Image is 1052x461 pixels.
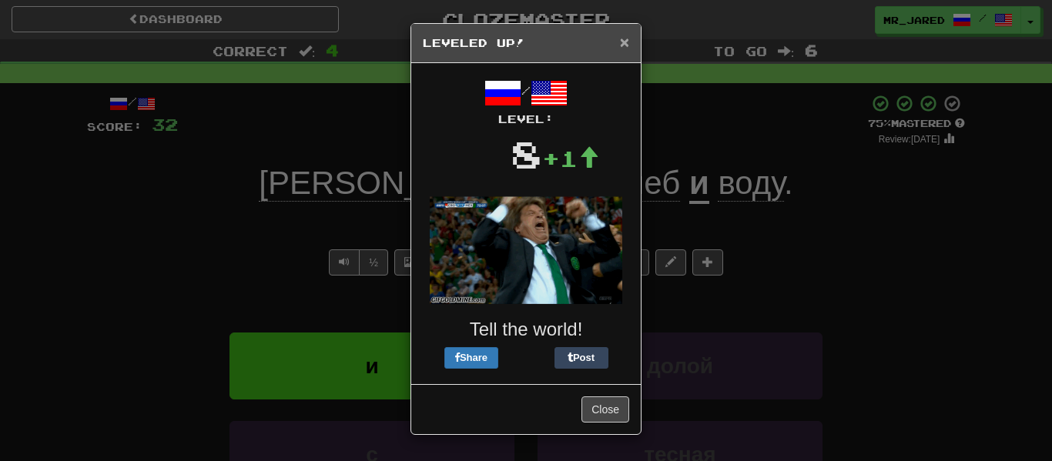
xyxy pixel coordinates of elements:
[430,196,622,304] img: soccer-coach-305de1daf777ce53eb89c6f6bc29008043040bc4dbfb934f710cb4871828419f.gif
[498,347,554,369] iframe: X Post Button
[444,347,498,369] button: Share
[423,35,629,51] h5: Leveled Up!
[511,127,542,181] div: 8
[581,396,629,423] button: Close
[542,143,599,174] div: +1
[423,75,629,127] div: /
[620,34,629,50] button: Close
[423,319,629,339] h3: Tell the world!
[423,112,629,127] div: Level:
[554,347,608,369] button: Post
[620,33,629,51] span: ×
